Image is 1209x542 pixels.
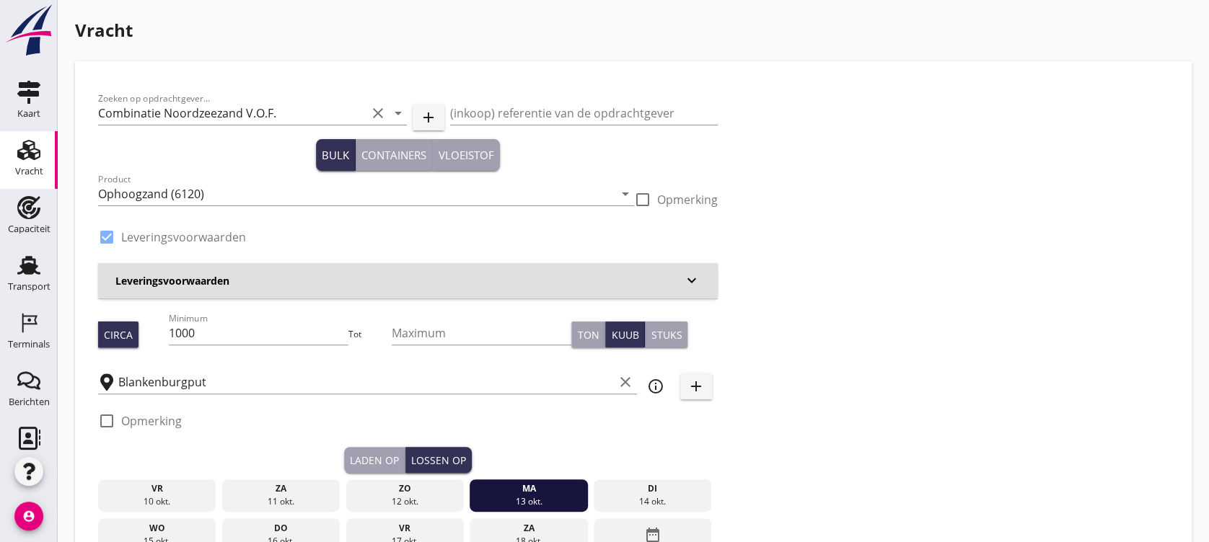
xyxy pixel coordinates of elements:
div: Berichten [9,397,50,406]
i: arrow_drop_down [617,185,634,203]
div: zo [349,482,460,495]
div: ma [473,482,584,495]
div: za [226,482,337,495]
input: Maximum [392,321,572,345]
input: Laadplaats [118,370,614,394]
div: Tot [348,328,392,341]
input: Minimum [169,321,349,345]
i: arrow_drop_down [390,105,407,122]
div: 14 okt. [597,495,708,508]
button: Vloeistof [433,139,500,171]
i: clear [617,373,634,391]
i: account_circle [14,502,43,530]
img: logo-small.a267ee39.svg [3,4,55,57]
div: Vracht [15,166,43,176]
i: keyboard_arrow_down [683,272,700,289]
button: Bulk [316,139,356,171]
label: Opmerking [657,192,718,207]
h3: Leveringsvoorwaarden [115,273,683,288]
button: Circa [98,321,139,347]
div: Laden op [350,453,399,468]
div: Kuub [611,327,638,342]
button: Laden op [344,447,405,473]
button: Ton [571,321,605,347]
div: Stuks [651,327,682,342]
div: Terminals [8,339,50,349]
input: (inkoop) referentie van de opdrachtgever [450,102,718,125]
div: di [597,482,708,495]
label: Leveringsvoorwaarden [121,230,246,244]
div: Kaart [17,109,40,118]
div: Capaciteit [8,224,50,234]
div: 11 okt. [226,495,337,508]
div: 10 okt. [102,495,213,508]
div: vr [349,522,460,535]
div: Containers [361,147,426,164]
div: do [226,522,337,535]
div: vr [102,482,213,495]
label: Opmerking [121,414,182,428]
div: Circa [104,327,133,342]
div: Vloeistof [439,147,494,164]
i: clear [369,105,387,122]
h1: Vracht [75,17,1192,43]
div: wo [102,522,213,535]
input: Product [98,182,614,205]
input: Zoeken op opdrachtgever... [98,102,366,125]
div: Bulk [322,147,349,164]
div: 13 okt. [473,495,584,508]
div: 12 okt. [349,495,460,508]
i: add [687,378,705,395]
div: Transport [8,282,50,291]
div: Ton [577,327,599,342]
button: Lossen op [405,447,472,473]
i: info_outline [647,378,664,395]
div: za [473,522,584,535]
button: Kuub [605,321,645,347]
button: Containers [356,139,433,171]
div: Lossen op [411,453,466,468]
button: Stuks [645,321,687,347]
i: add [420,109,437,126]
